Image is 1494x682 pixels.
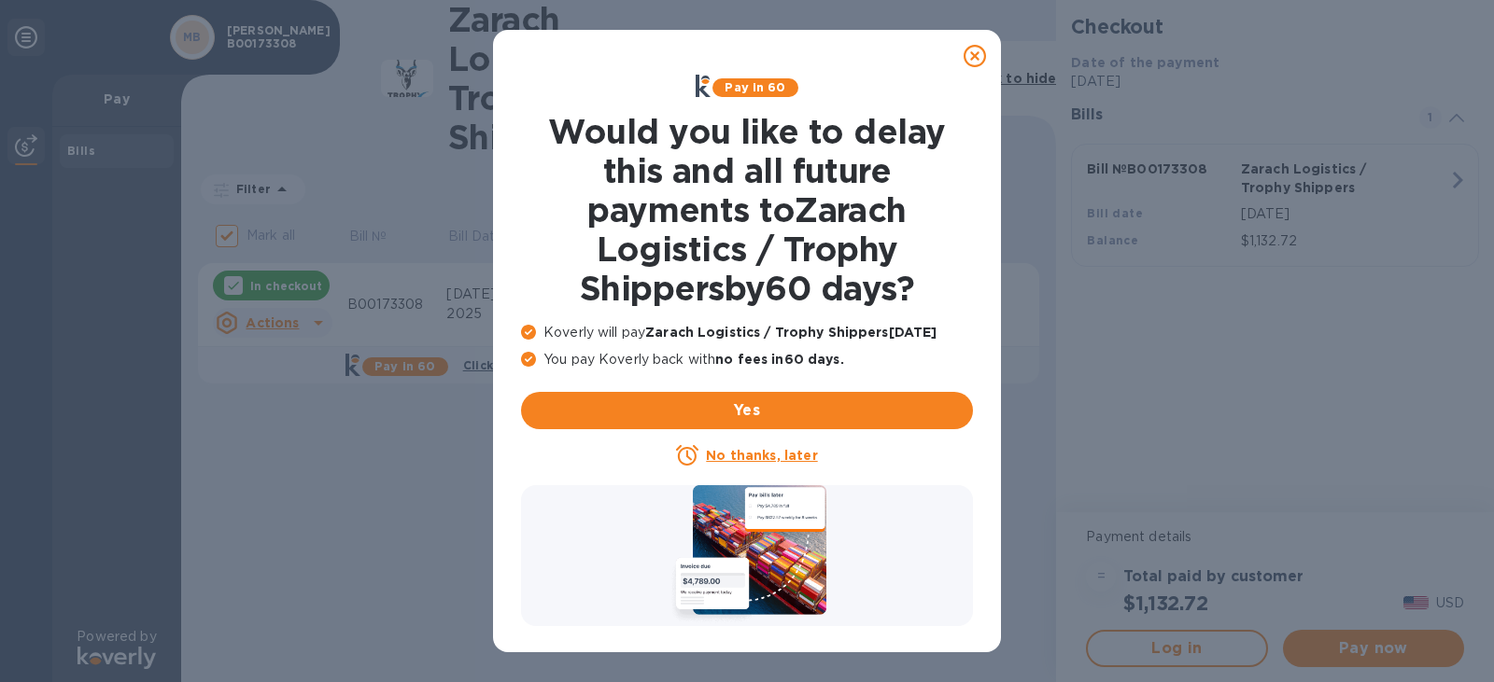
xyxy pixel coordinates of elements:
u: No thanks, later [706,448,817,463]
span: Yes [536,399,958,422]
b: Pay in 60 [725,80,785,94]
b: no fees in 60 days . [715,352,843,367]
p: Koverly will pay [521,323,973,342]
b: Zarach Logistics / Trophy Shippers [DATE] [645,325,937,340]
button: Yes [521,392,973,429]
h1: Would you like to delay this and all future payments to Zarach Logistics / Trophy Shippers by 60 ... [521,112,973,308]
p: You pay Koverly back with [521,350,973,369]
